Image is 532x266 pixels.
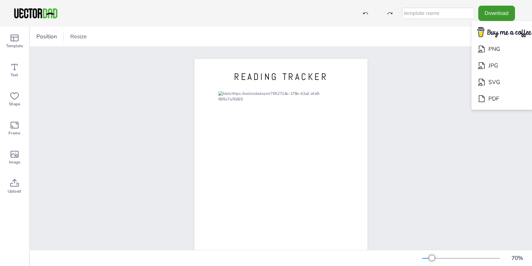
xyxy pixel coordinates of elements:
button: Download [478,6,515,21]
span: Frame [9,130,21,136]
button: Resize [67,30,90,43]
span: Upload [8,188,21,195]
span: Shape [9,101,20,107]
span: Template [6,43,23,49]
div: 70 % [508,254,527,262]
span: Text [11,72,19,78]
span: Position [35,33,59,40]
span: READING TRACKER [234,71,328,83]
span: Image [9,159,20,165]
input: template name [402,8,474,19]
img: VectorDad-1.png [13,7,59,19]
